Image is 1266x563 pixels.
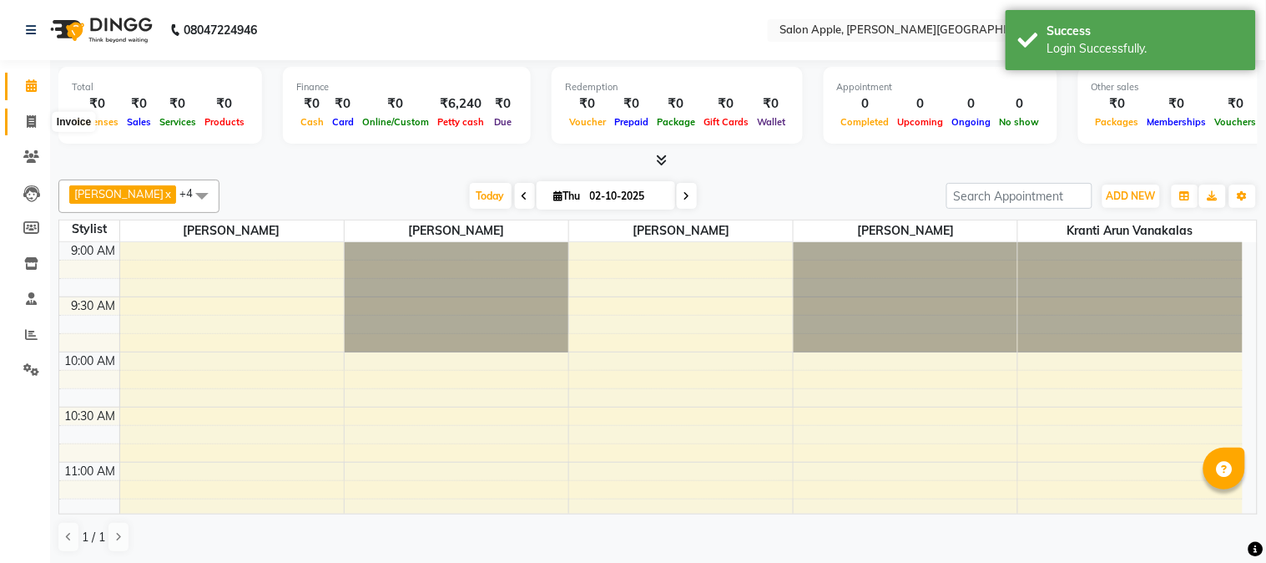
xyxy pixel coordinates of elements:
[1047,40,1243,58] div: Login Successfully.
[68,242,119,260] div: 9:00 AM
[296,116,328,128] span: Cash
[565,80,789,94] div: Redemption
[837,94,894,114] div: 0
[433,116,488,128] span: Petty cash
[699,116,753,128] span: Gift Cards
[1092,94,1143,114] div: ₹0
[565,94,610,114] div: ₹0
[585,184,668,209] input: 2025-10-02
[653,94,699,114] div: ₹0
[358,94,433,114] div: ₹0
[996,116,1044,128] span: No show
[1143,94,1211,114] div: ₹0
[1102,185,1160,208] button: ADD NEW
[296,80,517,94] div: Finance
[433,94,488,114] div: ₹6,240
[1211,116,1261,128] span: Vouchers
[358,116,433,128] span: Online/Custom
[328,116,358,128] span: Card
[179,186,205,200] span: +4
[753,116,789,128] span: Wallet
[123,116,155,128] span: Sales
[59,221,119,238] div: Stylist
[155,94,200,114] div: ₹0
[699,94,753,114] div: ₹0
[82,529,105,546] span: 1 / 1
[200,94,249,114] div: ₹0
[164,187,171,200] a: x
[1143,116,1211,128] span: Memberships
[1018,221,1243,241] span: Kranti arun Vanakalas
[753,94,789,114] div: ₹0
[837,116,894,128] span: Completed
[72,80,249,94] div: Total
[68,297,119,315] div: 9:30 AM
[894,94,948,114] div: 0
[43,7,157,53] img: logo
[62,408,119,425] div: 10:30 AM
[184,7,257,53] b: 08047224946
[794,221,1017,241] span: [PERSON_NAME]
[296,94,328,114] div: ₹0
[345,221,568,241] span: [PERSON_NAME]
[1047,23,1243,40] div: Success
[837,80,1044,94] div: Appointment
[328,94,358,114] div: ₹0
[565,116,610,128] span: Voucher
[120,221,344,241] span: [PERSON_NAME]
[74,187,164,200] span: [PERSON_NAME]
[1107,190,1156,202] span: ADD NEW
[946,183,1092,209] input: Search Appointment
[653,116,699,128] span: Package
[610,94,653,114] div: ₹0
[155,116,200,128] span: Services
[610,116,653,128] span: Prepaid
[123,94,155,114] div: ₹0
[894,116,948,128] span: Upcoming
[490,116,516,128] span: Due
[200,116,249,128] span: Products
[72,94,123,114] div: ₹0
[53,112,95,132] div: Invoice
[62,353,119,370] div: 10:00 AM
[1211,94,1261,114] div: ₹0
[62,463,119,480] div: 11:00 AM
[996,94,1044,114] div: 0
[470,183,512,209] span: Today
[488,94,517,114] div: ₹0
[948,94,996,114] div: 0
[569,221,793,241] span: [PERSON_NAME]
[1092,116,1143,128] span: Packages
[550,190,585,202] span: Thu
[948,116,996,128] span: Ongoing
